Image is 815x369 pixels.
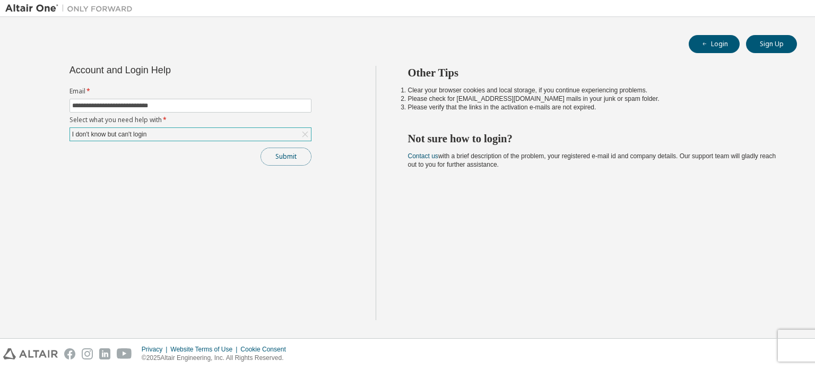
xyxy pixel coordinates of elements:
[261,148,311,166] button: Submit
[408,95,778,103] li: Please check for [EMAIL_ADDRESS][DOMAIN_NAME] mails in your junk or spam folder.
[3,348,58,359] img: altair_logo.svg
[408,103,778,111] li: Please verify that the links in the activation e-mails are not expired.
[408,86,778,95] li: Clear your browser cookies and local storage, if you continue experiencing problems.
[70,116,311,124] label: Select what you need help with
[70,128,311,141] div: I don't know but can't login
[99,348,110,359] img: linkedin.svg
[70,87,311,96] label: Email
[746,35,797,53] button: Sign Up
[64,348,75,359] img: facebook.svg
[70,66,263,74] div: Account and Login Help
[408,152,776,168] span: with a brief description of the problem, your registered e-mail id and company details. Our suppo...
[5,3,138,14] img: Altair One
[82,348,93,359] img: instagram.svg
[408,152,438,160] a: Contact us
[71,128,149,140] div: I don't know but can't login
[689,35,740,53] button: Login
[408,66,778,80] h2: Other Tips
[142,345,170,354] div: Privacy
[117,348,132,359] img: youtube.svg
[408,132,778,145] h2: Not sure how to login?
[240,345,292,354] div: Cookie Consent
[170,345,240,354] div: Website Terms of Use
[142,354,292,363] p: © 2025 Altair Engineering, Inc. All Rights Reserved.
